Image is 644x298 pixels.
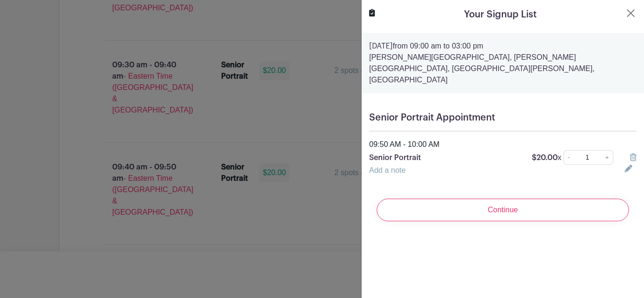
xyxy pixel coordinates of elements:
p: Senior Portrait [369,152,520,163]
a: Add a note [369,166,405,174]
h5: Your Signup List [464,8,537,22]
strong: [DATE] [369,42,393,50]
div: 09:50 AM - 10:00 AM [363,139,642,150]
input: Continue [377,199,629,221]
a: - [563,150,574,165]
a: + [602,150,613,165]
p: [PERSON_NAME][GEOGRAPHIC_DATA], [PERSON_NAME][GEOGRAPHIC_DATA], [GEOGRAPHIC_DATA][PERSON_NAME], [... [369,52,636,86]
button: Close [625,8,636,19]
span: x [558,153,561,161]
p: from 09:00 am to 03:00 pm [369,40,636,52]
p: $20.00 [532,152,561,163]
h5: Senior Portrait Appointment [369,112,636,123]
